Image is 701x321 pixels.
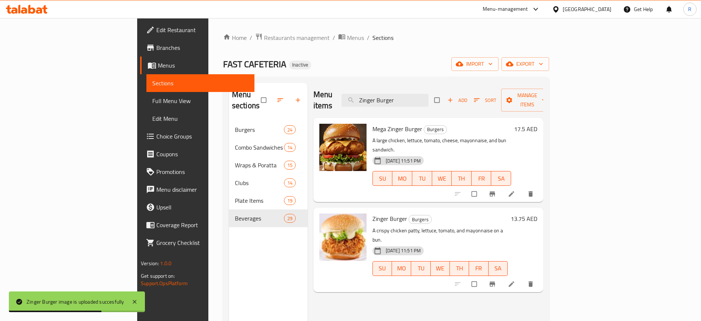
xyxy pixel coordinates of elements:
[383,157,424,164] span: [DATE] 11:51 PM
[455,173,469,184] span: TH
[434,263,447,274] span: WE
[376,263,389,274] span: SU
[395,173,409,184] span: MO
[156,132,248,141] span: Choice Groups
[414,263,427,274] span: TU
[140,181,254,198] a: Menu disclaimer
[146,92,254,110] a: Full Menu View
[467,187,483,201] span: Select to update
[424,125,447,134] span: Burgers
[445,95,469,106] span: Add item
[223,56,286,72] span: FAST CAFETERIA
[372,226,508,245] p: A crispy chicken patty, lettuce, tomato, and mayonnaise on a bun.
[415,173,429,184] span: TU
[484,276,502,292] button: Branch-specific-item
[447,96,467,105] span: Add
[372,33,393,42] span: Sections
[333,33,335,42] li: /
[507,91,548,109] span: Manage items
[474,96,496,105] span: Sort
[160,259,171,268] span: 1.0.0
[156,25,248,34] span: Edit Restaurant
[467,277,483,291] span: Select to update
[141,271,175,281] span: Get support on:
[430,93,445,107] span: Select section
[290,92,308,108] button: Add section
[284,197,295,204] span: 19
[409,215,431,224] span: Burgers
[235,214,284,223] span: Beverages
[289,62,311,68] span: Inactive
[372,123,422,134] span: Mega Zinger Burger
[235,161,284,170] span: Wraps & Poratta
[372,261,392,276] button: SU
[152,96,248,105] span: Full Menu View
[469,95,501,106] span: Sort items
[523,186,540,202] button: delete
[452,171,472,186] button: TH
[257,93,272,107] span: Select all sections
[523,276,540,292] button: delete
[284,126,295,133] span: 24
[152,114,248,123] span: Edit Menu
[453,263,466,274] span: TH
[341,94,428,107] input: search
[376,173,389,184] span: SU
[140,163,254,181] a: Promotions
[472,171,492,186] button: FR
[347,33,364,42] span: Menus
[472,263,485,274] span: FR
[235,196,284,205] span: Plate Items
[489,261,508,276] button: SA
[688,5,691,13] span: R
[563,5,611,13] div: [GEOGRAPHIC_DATA]
[284,214,296,223] div: items
[235,125,284,134] span: Burgers
[284,162,295,169] span: 15
[289,61,311,69] div: Inactive
[501,89,553,112] button: Manage items
[158,61,248,70] span: Menus
[431,261,450,276] button: WE
[156,167,248,176] span: Promotions
[313,89,333,111] h2: Menu items
[140,39,254,57] a: Branches
[319,124,367,171] img: Mega Zinger Burger
[27,298,124,306] div: Zinger Burger image is uploaded succesfully
[156,203,248,212] span: Upsell
[156,150,248,158] span: Coupons
[392,261,411,276] button: MO
[156,221,248,229] span: Coverage Report
[146,74,254,92] a: Sections
[412,171,432,186] button: TU
[492,263,505,274] span: SA
[264,33,330,42] span: Restaurants management
[372,213,407,224] span: Zinger Burger
[502,57,549,71] button: export
[507,59,543,69] span: export
[140,216,254,234] a: Coverage Report
[229,139,308,156] div: Combo Sandwiches14
[156,185,248,194] span: Menu disclaimer
[255,33,330,42] a: Restaurants management
[141,279,188,288] a: Support.OpsPlatform
[372,136,511,154] p: A large chicken, lettuce, tomato, cheese, mayonnaise, and bun sandwich.
[229,209,308,227] div: Beverages29
[508,280,517,288] a: Edit menu item
[235,178,284,187] span: Clubs
[484,186,502,202] button: Branch-specific-item
[223,33,549,42] nav: breadcrumb
[491,171,511,186] button: SA
[284,144,295,151] span: 14
[372,171,392,186] button: SU
[229,121,308,139] div: Burgers24
[140,234,254,252] a: Grocery Checklist
[284,215,295,222] span: 29
[140,198,254,216] a: Upsell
